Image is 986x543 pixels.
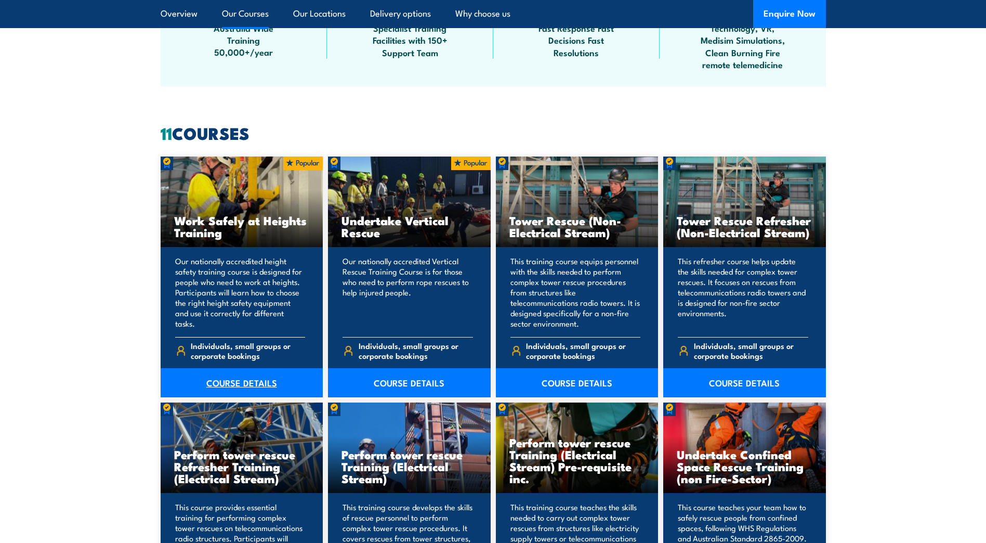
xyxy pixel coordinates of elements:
span: Australia Wide Training 50,000+/year [197,22,291,58]
span: Individuals, small groups or corporate bookings [359,341,473,360]
a: COURSE DETAILS [328,368,491,397]
h3: Perform tower rescue Training (Electrical Stream) Pre-requisite inc. [509,436,645,484]
p: This training course equips personnel with the skills needed to perform complex tower rescue proc... [510,256,641,329]
span: Individuals, small groups or corporate bookings [526,341,640,360]
h3: Undertake Confined Space Rescue Training (non Fire-Sector) [677,448,812,484]
strong: 11 [161,120,172,146]
a: COURSE DETAILS [161,368,323,397]
h3: Tower Rescue (Non-Electrical Stream) [509,214,645,238]
h3: Perform tower rescue Training (Electrical Stream) [341,448,477,484]
p: Our nationally accredited Vertical Rescue Training Course is for those who need to perform rope r... [343,256,473,329]
h3: Perform tower rescue Refresher Training (Electrical Stream) [174,448,310,484]
a: COURSE DETAILS [663,368,826,397]
h3: Tower Rescue Refresher (Non-Electrical Stream) [677,214,812,238]
span: Fast Response Fast Decisions Fast Resolutions [530,22,623,58]
span: Specialist Training Facilities with 150+ Support Team [363,22,457,58]
h3: Undertake Vertical Rescue [341,214,477,238]
p: Our nationally accredited height safety training course is designed for people who need to work a... [175,256,306,329]
span: Individuals, small groups or corporate bookings [694,341,808,360]
h2: COURSES [161,125,826,140]
h3: Work Safely at Heights Training [174,214,310,238]
p: This refresher course helps update the skills needed for complex tower rescues. It focuses on res... [678,256,808,329]
span: Individuals, small groups or corporate bookings [191,341,305,360]
a: COURSE DETAILS [496,368,659,397]
span: Technology, VR, Medisim Simulations, Clean Burning Fire remote telemedicine [696,22,790,71]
